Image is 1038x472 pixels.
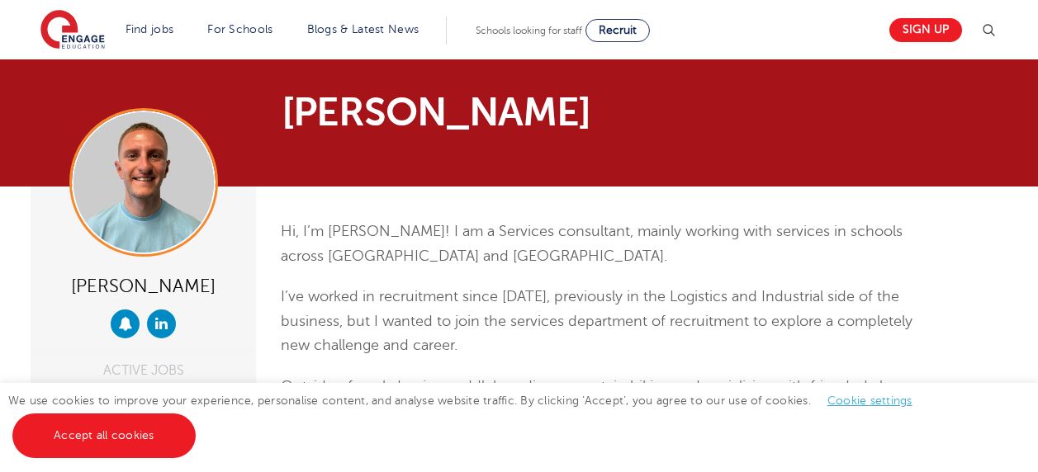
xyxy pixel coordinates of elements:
a: Cookie settings [827,394,912,407]
span: Recruit [599,24,637,36]
a: For Schools [207,23,273,35]
span: We use cookies to improve your experience, personalise content, and analyse website traffic. By c... [8,394,929,441]
p: I’ve worked in recruitment since [DATE], previously in the Logistics and Industrial side of the b... [281,285,924,358]
h1: [PERSON_NAME] [282,92,674,132]
p: Hi, I’m [PERSON_NAME]! I am a Services consultant, mainly working with services in schools across... [281,219,924,268]
a: Accept all cookies [12,413,196,458]
div: ACTIVE JOBS [43,364,244,377]
a: Find jobs [126,23,174,35]
a: Recruit [585,19,650,42]
div: [PERSON_NAME] [43,269,244,301]
a: Blogs & Latest News [307,23,419,35]
span: Schools looking for staff [476,25,582,36]
a: Sign up [889,18,962,42]
img: Engage Education [40,10,105,51]
p: Outside of work, I enjoy paddleboarding, mountain biking and socialising with friends. I also pla... [281,375,924,423]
